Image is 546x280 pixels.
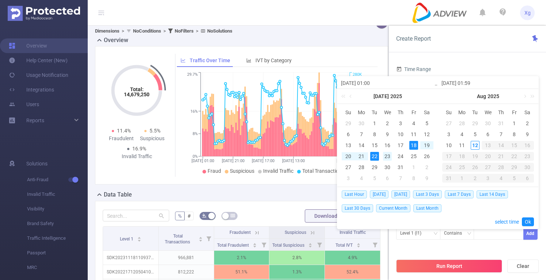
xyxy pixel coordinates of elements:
span: Traffic Intelligence [27,231,88,246]
td: July 3, 2025 [394,118,407,129]
td: July 31, 2025 [394,162,407,173]
tspan: 14,679,250 [124,92,149,97]
td: September 1, 2025 [455,173,469,184]
th: Sun [342,107,355,118]
span: Th [494,109,508,116]
div: 18 [455,152,469,161]
div: 4 [357,174,366,183]
div: 12 [422,130,431,139]
th: Fri [407,107,420,118]
i: icon: caret-up [198,236,202,238]
td: July 18, 2025 [407,140,420,151]
span: Su [442,109,455,116]
td: August 13, 2025 [482,140,495,151]
div: Sort [198,236,203,240]
td: July 2, 2025 [381,118,394,129]
td: August 5, 2025 [469,129,482,140]
input: End date [441,79,535,87]
div: 3 [444,130,453,139]
div: 9 [383,130,392,139]
i: icon: bg-colors [202,213,206,218]
div: 30 [484,119,492,128]
span: Visibility [27,202,88,216]
a: [DATE] [373,89,390,104]
div: 5 [422,119,431,128]
div: 15 [508,141,521,150]
th: Sat [521,107,534,118]
div: 10 [396,130,405,139]
b: No Filters [175,28,194,34]
tspan: [DATE] 21:00 [222,158,244,163]
td: August 7, 2025 [394,173,407,184]
td: June 29, 2025 [342,118,355,129]
div: 15 [370,141,379,150]
div: 28 [458,119,466,128]
td: July 19, 2025 [420,140,433,151]
td: July 4, 2025 [407,118,420,129]
span: Invalid Traffic [340,230,366,235]
td: August 1, 2025 [407,162,420,173]
span: Last 7 Days [445,190,474,198]
a: Reports [26,113,44,128]
div: 8 [409,174,418,183]
td: July 11, 2025 [407,129,420,140]
span: Traffic Over Time [190,57,230,63]
span: Sa [521,109,534,116]
a: Last year (Control + left) [340,89,349,104]
i: icon: line-chart [181,58,186,63]
td: August 12, 2025 [469,140,482,151]
i: icon: bar-chart [246,58,251,63]
div: 22 [370,152,379,161]
div: 4 [409,119,418,128]
td: August 23, 2025 [521,151,534,162]
div: 10 [444,141,453,150]
td: July 21, 2025 [355,151,368,162]
td: August 9, 2025 [420,173,433,184]
input: Start date [341,79,434,87]
div: 22 [508,152,521,161]
td: August 7, 2025 [494,129,508,140]
div: Invalid Traffic [121,153,152,160]
div: 7 [497,130,505,139]
th: Wed [482,107,495,118]
div: 9 [523,130,532,139]
span: Last Hour [342,190,367,198]
td: August 25, 2025 [455,162,469,173]
td: July 24, 2025 [394,151,407,162]
span: We [381,109,394,116]
div: 3 [482,174,495,183]
td: August 28, 2025 [494,162,508,173]
div: 3 [344,174,353,183]
td: August 18, 2025 [455,151,469,162]
div: 1 [409,163,418,172]
td: July 29, 2025 [469,118,482,129]
span: > [194,28,201,34]
div: 2 [383,119,392,128]
td: August 15, 2025 [508,140,521,151]
td: July 5, 2025 [420,118,433,129]
td: July 26, 2025 [420,151,433,162]
div: 27 [482,163,495,172]
th: Thu [494,107,508,118]
div: Level 1 (l1) [400,227,426,239]
td: August 6, 2025 [381,173,394,184]
div: 5 [471,130,479,139]
span: Total Transactions [302,168,344,174]
tspan: [DATE] 13:00 [282,158,305,163]
div: 8 [510,130,519,139]
div: 31 [396,163,405,172]
div: 28 [357,163,366,172]
div: 14 [494,141,508,150]
span: Tu [469,109,482,116]
span: Fr [407,109,420,116]
div: 31 [442,174,455,183]
span: Invalid Traffic [27,187,88,202]
button: Download PDF [305,209,357,223]
td: July 17, 2025 [394,140,407,151]
span: MRC [27,260,88,275]
td: August 2, 2025 [521,118,534,129]
td: September 4, 2025 [494,173,508,184]
a: Help Center (New) [9,53,68,68]
div: 20 [482,152,495,161]
td: July 28, 2025 [355,162,368,173]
